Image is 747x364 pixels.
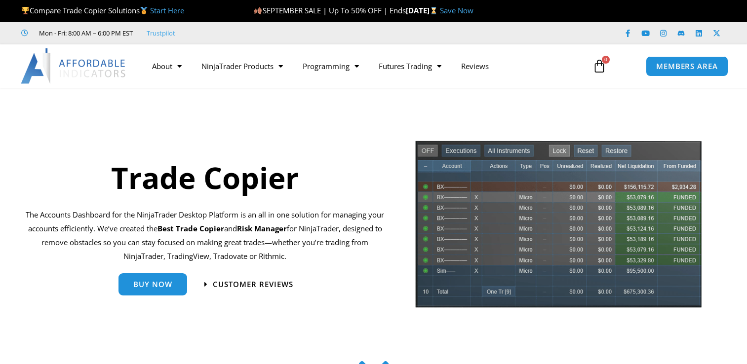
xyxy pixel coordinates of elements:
[602,56,610,64] span: 0
[133,281,172,288] span: Buy Now
[192,55,293,77] a: NinjaTrader Products
[204,281,293,288] a: Customer Reviews
[142,55,583,77] nav: Menu
[237,223,287,233] strong: Risk Manager
[157,223,224,233] b: Best Trade Copier
[37,27,133,39] span: Mon - Fri: 8:00 AM – 6:00 PM EST
[369,55,451,77] a: Futures Trading
[656,63,718,70] span: MEMBERS AREA
[213,281,293,288] span: Customer Reviews
[254,5,405,15] span: SEPTEMBER SALE | Up To 50% OFF | Ends
[440,5,473,15] a: Save Now
[414,140,703,316] img: tradecopier | Affordable Indicators – NinjaTrader
[118,273,187,295] a: Buy Now
[147,27,175,39] a: Trustpilot
[21,5,184,15] span: Compare Trade Copier Solutions
[142,55,192,77] a: About
[21,48,127,84] img: LogoAI | Affordable Indicators – NinjaTrader
[26,157,385,198] h1: Trade Copier
[430,7,437,14] img: ⌛
[646,56,728,76] a: MEMBERS AREA
[254,7,262,14] img: 🍂
[293,55,369,77] a: Programming
[140,7,148,14] img: 🥇
[150,5,184,15] a: Start Here
[22,7,29,14] img: 🏆
[406,5,440,15] strong: [DATE]
[26,208,385,263] p: The Accounts Dashboard for the NinjaTrader Desktop Platform is an all in one solution for managin...
[451,55,499,77] a: Reviews
[578,52,621,80] a: 0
